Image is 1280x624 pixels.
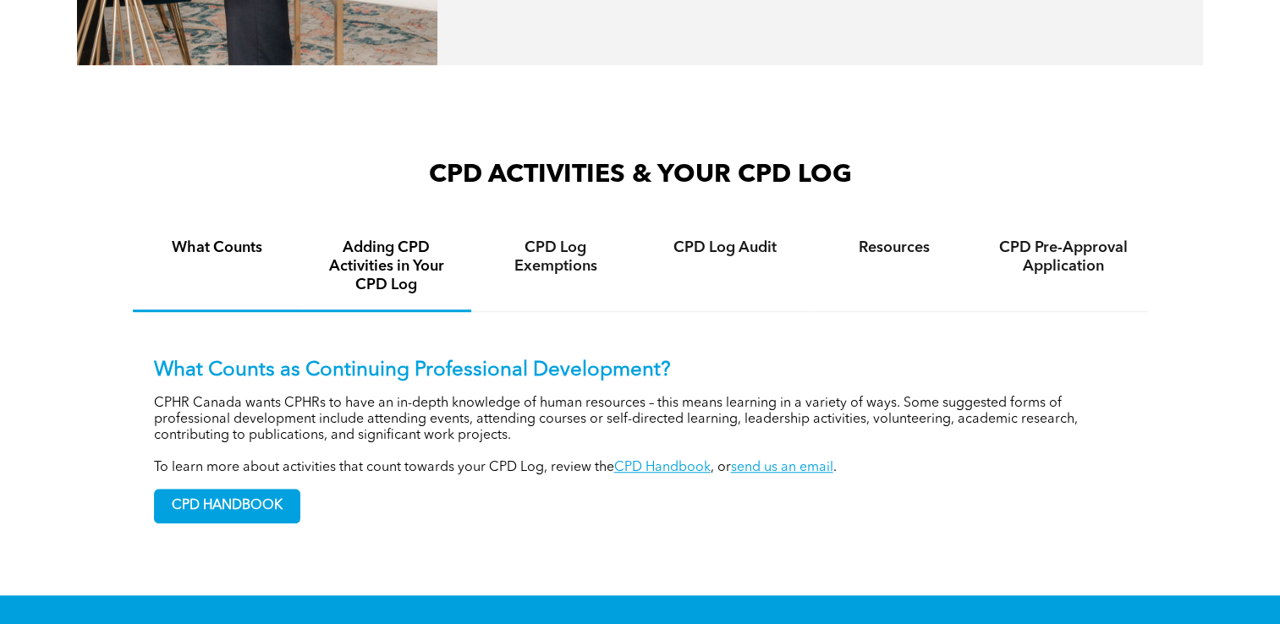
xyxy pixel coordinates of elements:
p: CPHR Canada wants CPHRs to have an in-depth knowledge of human resources – this means learning in... [154,396,1127,444]
span: CPD ACTIVITIES & YOUR CPD LOG [429,162,852,188]
p: To learn more about activities that count towards your CPD Log, review the , or . [154,460,1127,476]
p: What Counts as Continuing Professional Development? [154,359,1127,383]
h4: Adding CPD Activities in Your CPD Log [317,238,456,294]
h4: CPD Log Audit [656,238,794,257]
h4: Resources [825,238,964,257]
span: CPD HANDBOOK [155,490,299,523]
h4: CPD Log Exemptions [486,238,625,276]
a: send us an email [731,461,833,474]
h4: What Counts [148,238,287,257]
h4: CPD Pre-Approval Application [994,238,1133,276]
a: CPD HANDBOOK [154,489,300,523]
a: CPD Handbook [614,461,711,474]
